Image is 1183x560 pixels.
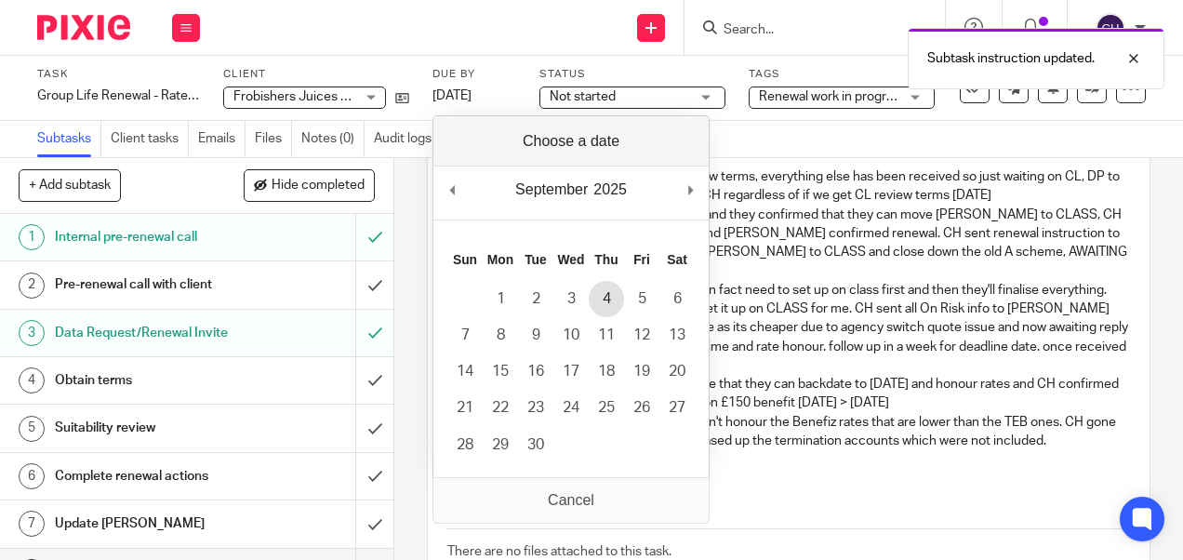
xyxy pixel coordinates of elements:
[432,89,472,102] span: [DATE]
[518,390,553,426] button: 23
[550,90,616,103] span: Not started
[927,49,1095,68] p: Subtask instruction updated.
[233,90,360,103] span: Frobishers Juices Ltd
[55,510,243,538] h1: Update [PERSON_NAME]
[518,353,553,390] button: 16
[487,252,513,267] abbr: Monday
[553,317,589,353] button: 10
[589,317,624,353] button: 11
[447,506,537,516] span: Attachments
[447,206,1129,281] p: 01/07 - CH spoke to [PERSON_NAME] at CL and they confirmed that they can move [PERSON_NAME] to CL...
[55,319,243,347] h1: Data Request/Renewal Invite
[512,176,591,204] div: September
[19,463,45,489] div: 6
[557,252,584,267] abbr: Wednesday
[19,273,45,299] div: 2
[37,87,200,105] div: Group Life Renewal - Rate Review - April 2025
[55,414,243,442] h1: Suitability review
[483,390,518,426] button: 22
[447,167,1129,206] p: 13/06 - DP to call CL and chase renewal review terms, everything else has been received so just w...
[553,281,589,317] button: 3
[301,121,365,157] a: Notes (0)
[198,121,246,157] a: Emails
[518,427,553,463] button: 30
[525,252,547,267] abbr: Tuesday
[374,121,441,157] a: Audit logs
[447,281,1129,375] p: 15/07 - [PERSON_NAME] confirmed that we in fact need to set up on class first and then they'll fi...
[589,281,624,317] button: 4
[37,67,200,82] label: Task
[37,121,101,157] a: Subtasks
[624,390,659,426] button: 26
[37,87,200,105] div: Group Life Renewal - Rate Review - [DATE]
[624,281,659,317] button: 5
[539,67,725,82] label: Status
[633,252,650,267] abbr: Friday
[111,121,189,157] a: Client tasks
[19,367,45,393] div: 4
[447,427,483,463] button: 28
[55,223,243,251] h1: Internal pre-renewal call
[447,390,483,426] button: 21
[447,545,671,558] span: There are no files attached to this task.
[681,176,699,204] button: Next Month
[55,271,243,299] h1: Pre-renewal call with client
[19,169,121,201] button: + Add subtask
[443,176,461,204] button: Previous Month
[19,511,45,537] div: 7
[591,176,630,204] div: 2025
[255,121,292,157] a: Files
[19,416,45,442] div: 5
[223,67,409,82] label: Client
[447,353,483,390] button: 14
[624,353,659,390] button: 19
[483,281,518,317] button: 1
[589,353,624,390] button: 18
[272,179,365,193] span: Hide completed
[553,390,589,426] button: 24
[589,390,624,426] button: 25
[55,367,243,394] h1: Obtain terms
[453,252,477,267] abbr: Sunday
[624,317,659,353] button: 12
[594,252,618,267] abbr: Thursday
[659,390,695,426] button: 27
[483,427,518,463] button: 29
[19,224,45,250] div: 1
[659,281,695,317] button: 6
[518,281,553,317] button: 2
[55,462,243,490] h1: Complete renewal actions
[483,317,518,353] button: 8
[553,353,589,390] button: 17
[1096,13,1125,43] img: svg%3E
[19,320,45,346] div: 3
[244,169,375,201] button: Hide completed
[483,353,518,390] button: 15
[447,317,483,353] button: 7
[518,317,553,353] button: 9
[759,90,927,103] span: Renewal work in progress + 1
[659,317,695,353] button: 13
[667,252,687,267] abbr: Saturday
[447,413,1129,451] p: 21/08 - Inception accs received 16/08 but don't honour the Benefiz rates that are lower than the ...
[659,353,695,390] button: 20
[432,67,516,82] label: Due by
[447,375,1129,413] p: 22/07 - [PERSON_NAME] confirmed via phone that they can backdate to [DATE] and honour rates and C...
[37,15,130,40] img: Pixie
